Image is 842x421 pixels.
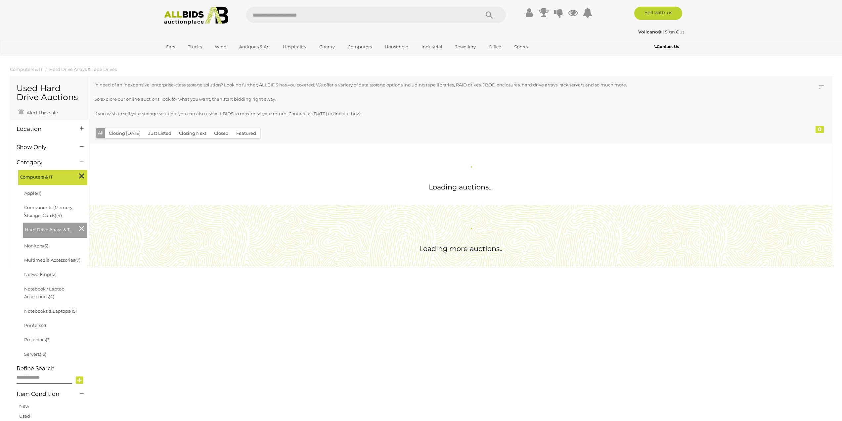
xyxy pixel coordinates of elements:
[17,84,82,102] h1: Used Hard Drive Auctions
[17,144,70,150] h4: Show Only
[279,41,311,52] a: Hospitality
[50,272,57,277] span: (12)
[94,81,761,89] p: In need of an inexpensive, enterprise-class storage solution? Look no further; ALLBIDS has you co...
[20,172,69,181] span: Computers & IT
[24,243,48,248] a: Monitors(6)
[654,44,679,49] b: Contact Us
[49,294,54,299] span: (4)
[665,29,684,34] a: Sign Out
[17,126,70,132] h4: Location
[175,128,210,138] button: Closing Next
[19,403,29,409] a: New
[24,323,46,328] a: Printers(2)
[40,351,46,357] span: (15)
[419,244,502,253] span: Loading more auctions..
[17,107,60,117] a: Alert this sale
[17,365,87,372] h4: Refine Search
[417,41,447,52] a: Industrial
[634,7,682,20] a: Sell with us
[638,29,662,34] strong: Vollcano
[160,7,232,25] img: Allbids.com.au
[19,413,30,419] a: Used
[24,286,65,299] a: Notebook / Laptop Accessories(4)
[315,41,339,52] a: Charity
[43,243,48,248] span: (6)
[484,41,506,52] a: Office
[17,391,70,397] h4: Item Condition
[184,41,206,52] a: Trucks
[654,43,681,50] a: Contact Us
[49,67,117,72] a: Hard Drive Arrays & Tape Drives
[24,190,41,196] a: Apple(1)
[17,159,70,166] h4: Category
[24,272,57,277] a: Networking(12)
[24,308,77,314] a: Notebooks & Laptops(15)
[210,128,233,138] button: Closed
[24,205,73,218] a: Components (Memory, Storage, Cards)(4)
[46,337,51,342] span: (3)
[232,128,260,138] button: Featured
[25,110,58,116] span: Alert this sale
[343,41,376,52] a: Computers
[56,213,62,218] span: (4)
[816,126,824,133] div: 0
[638,29,663,34] a: Vollcano
[663,29,664,34] span: |
[70,308,77,314] span: (15)
[510,41,532,52] a: Sports
[144,128,175,138] button: Just Listed
[429,183,493,191] span: Loading auctions...
[473,7,506,23] button: Search
[24,257,80,263] a: Multimedia Accessories(7)
[94,110,761,118] p: If you wish to sell your storage solution, you can also use ALLBIDS to maximise your return. Cont...
[24,337,51,342] a: Projectors(3)
[161,41,179,52] a: Cars
[380,41,413,52] a: Household
[41,323,46,328] span: (2)
[105,128,145,138] button: Closing [DATE]
[10,67,43,72] a: Computers & IT
[25,224,74,234] span: Hard Drive Arrays & Tape Drives
[161,52,217,63] a: [GEOGRAPHIC_DATA]
[235,41,274,52] a: Antiques & Art
[210,41,231,52] a: Wine
[451,41,480,52] a: Jewellery
[75,257,80,263] span: (7)
[24,351,46,357] a: Servers(15)
[96,128,105,138] button: All
[37,190,41,196] span: (1)
[94,95,761,103] p: So explore our online auctions, look for what you want, then start bidding right away.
